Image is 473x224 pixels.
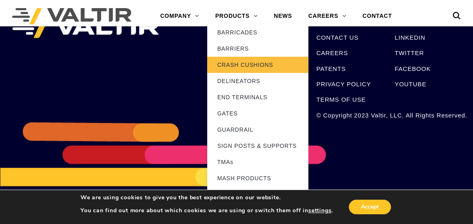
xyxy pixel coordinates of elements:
[300,8,354,24] a: CAREERS
[81,207,333,214] p: You can find out more about which cookies we are using or switch them off in .
[316,111,383,120] p: © Copyright 2023 Valtir, LLC. All Rights Reserved.
[207,41,308,57] a: BARRIERS
[207,8,266,24] a: PRODUCTS
[207,73,308,89] a: DELINEATORS
[308,207,331,214] button: settings
[316,81,371,87] a: PRIVACY POLICY
[207,122,308,138] a: GUARDRAIL
[395,65,431,72] a: FACEBOOK
[207,57,308,73] a: CRASH CUSHIONS
[395,49,424,56] a: TWITTER
[316,96,366,103] a: TERMS OF USE
[266,8,300,24] a: NEWS
[152,8,207,24] a: COMPANY
[207,154,308,170] a: TMAs
[207,170,308,186] a: MASH PRODUCTS
[395,81,426,87] a: YOUTUBE
[349,200,391,214] button: Accept
[12,18,159,38] img: VALTIR
[354,8,400,24] a: CONTACT
[207,24,308,41] a: BARRICADES
[207,186,308,203] a: ONLINE TRAINING
[12,8,132,24] img: Valtir
[316,65,346,72] a: PATENTS
[316,49,348,56] a: CAREERS
[395,34,425,41] a: LINKEDIN
[316,34,358,41] a: CONTACT US
[207,89,308,105] a: END TERMINALS
[207,105,308,122] a: GATES
[207,138,308,154] a: SIGN POSTS & SUPPORTS
[81,194,333,201] p: We are using cookies to give you the best experience on our website.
